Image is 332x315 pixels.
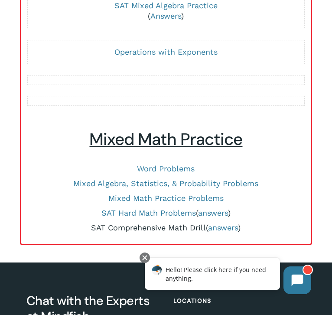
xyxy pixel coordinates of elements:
a: SAT Comprehensive Math Drill [91,223,206,232]
p: ( ) [30,208,302,218]
u: Mixed Math Practice [89,128,242,150]
a: Mixed Algebra, Statistics, & Probability Problems [73,179,258,188]
a: SAT Mixed Algebra Practice [114,1,218,10]
a: SAT Hard Math Problems [101,208,196,217]
p: ( ) [32,0,300,21]
a: answers [198,208,228,217]
a: Mixed Math Practice Problems [108,194,224,203]
iframe: Chatbot [136,251,320,303]
a: Answers [150,11,181,20]
a: Word Problems [137,164,195,173]
p: ( ) [30,223,302,233]
a: answers [208,223,238,232]
a: Operations with Exponents [114,47,218,56]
